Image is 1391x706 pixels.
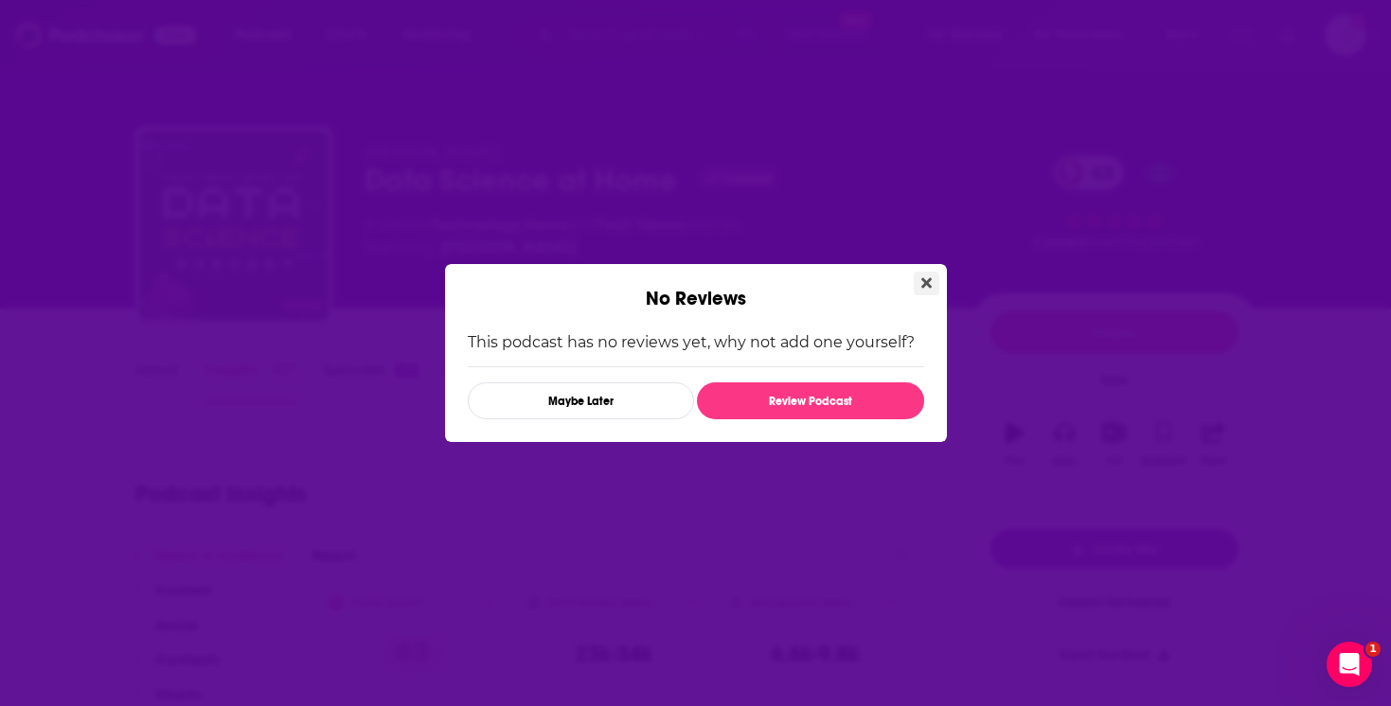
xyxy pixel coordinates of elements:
button: Close [914,272,939,295]
iframe: Intercom live chat [1327,642,1372,687]
div: No Reviews [445,264,947,310]
span: 1 [1365,642,1381,657]
p: This podcast has no reviews yet, why not add one yourself? [468,333,924,351]
button: Maybe Later [468,382,694,419]
button: Review Podcast [697,382,923,419]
